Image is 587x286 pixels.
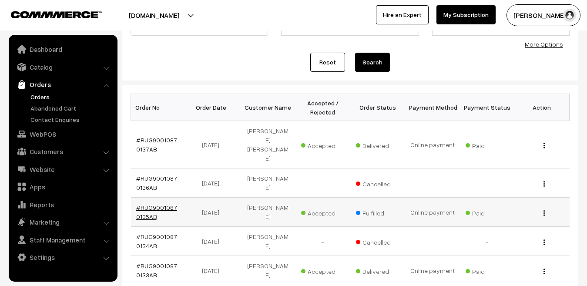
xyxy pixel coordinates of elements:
a: Staff Management [11,232,114,248]
th: Order Status [350,94,405,121]
span: Cancelled [356,236,399,247]
td: [DATE] [186,168,241,198]
a: #RUG90010870135AB [136,204,177,220]
a: Dashboard [11,41,114,57]
th: Payment Status [460,94,515,121]
img: COMMMERCE [11,11,102,18]
td: [PERSON_NAME] [241,198,295,227]
a: Customers [11,144,114,159]
span: Accepted [301,206,345,218]
a: Orders [11,77,114,92]
a: Marketing [11,214,114,230]
a: Website [11,162,114,177]
td: [PERSON_NAME] [PERSON_NAME] [241,121,295,168]
button: [PERSON_NAME] [506,4,580,26]
td: [DATE] [186,121,241,168]
span: Paid [466,139,509,150]
a: #RUG90010870137AB [136,136,177,153]
a: My Subscription [436,5,496,24]
a: #RUG90010870136AB [136,175,177,191]
a: Catalog [11,59,114,75]
span: Accepted [301,139,345,150]
td: Online payment [405,256,460,285]
span: Accepted [301,265,345,276]
th: Customer Name [241,94,295,121]
a: Abandoned Cart [28,104,114,113]
td: [DATE] [186,227,241,256]
span: Delivered [356,139,399,150]
td: - [295,168,350,198]
td: [PERSON_NAME] [241,227,295,256]
span: Cancelled [356,177,399,188]
td: [DATE] [186,256,241,285]
td: - [460,168,515,198]
a: More Options [525,40,563,48]
a: COMMMERCE [11,9,87,19]
th: Accepted / Rejected [295,94,350,121]
td: Online payment [405,121,460,168]
img: Menu [543,239,545,245]
a: Apps [11,179,114,195]
button: [DOMAIN_NAME] [98,4,210,26]
a: #RUG90010870134AB [136,233,177,249]
th: Payment Method [405,94,460,121]
td: - [460,227,515,256]
a: Reset [310,53,345,72]
span: Delivered [356,265,399,276]
td: [PERSON_NAME] [241,168,295,198]
th: Action [515,94,570,121]
a: Contact Enquires [28,115,114,124]
td: Online payment [405,198,460,227]
img: Menu [543,210,545,216]
a: Reports [11,197,114,212]
td: [DATE] [186,198,241,227]
th: Order No [131,94,186,121]
img: Menu [543,143,545,148]
span: Paid [466,265,509,276]
a: Hire an Expert [376,5,429,24]
td: [PERSON_NAME] [241,256,295,285]
a: Settings [11,249,114,265]
a: Orders [28,92,114,101]
img: Menu [543,269,545,274]
span: Fulfilled [356,206,399,218]
img: Menu [543,181,545,187]
img: user [563,9,576,22]
td: - [295,227,350,256]
th: Order Date [186,94,241,121]
a: WebPOS [11,126,114,142]
button: Search [355,53,390,72]
span: Paid [466,206,509,218]
a: #RUG90010870133AB [136,262,177,279]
